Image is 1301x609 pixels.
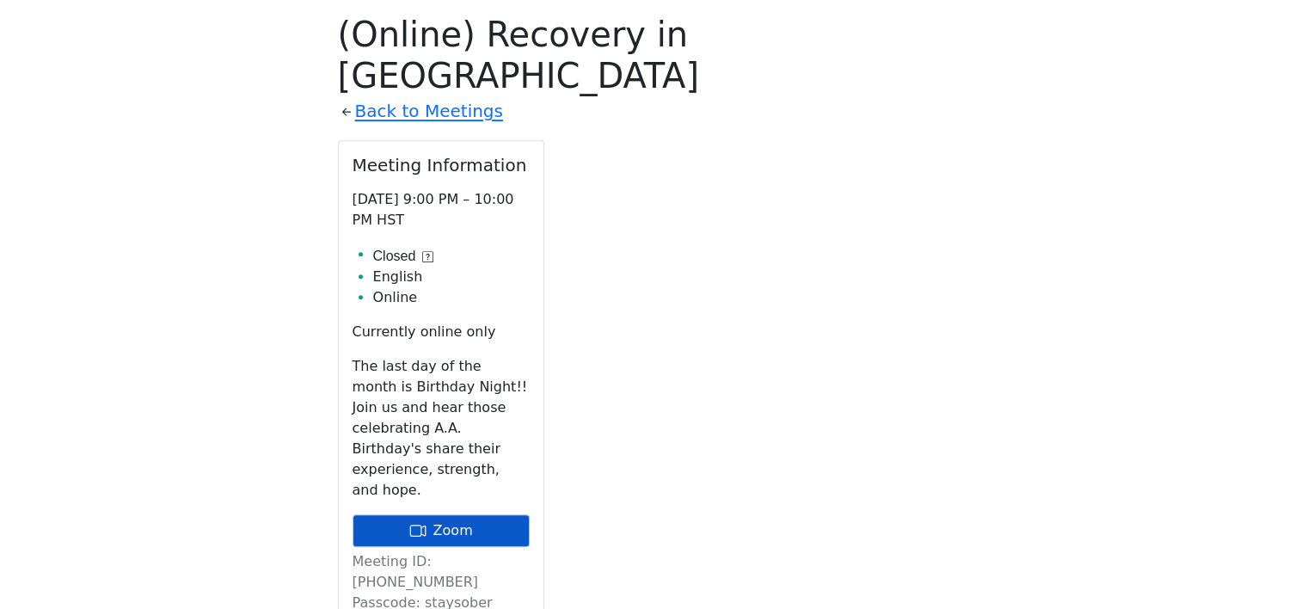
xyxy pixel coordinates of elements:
a: Back to Meetings [355,96,503,126]
h1: (Online) Recovery in [GEOGRAPHIC_DATA] [338,14,964,96]
p: [DATE] 9:00 PM – 10:00 PM HST [353,189,530,231]
span: Closed [373,246,416,267]
button: Closed [373,246,434,267]
li: Online [373,287,530,308]
li: English [373,267,530,287]
p: The last day of the month is Birthday Night!! Join us and hear those celebrating A.A. Birthday's ... [353,356,530,501]
h2: Meeting Information [353,155,530,175]
a: Zoom [353,514,530,547]
p: Currently online only [353,322,530,342]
